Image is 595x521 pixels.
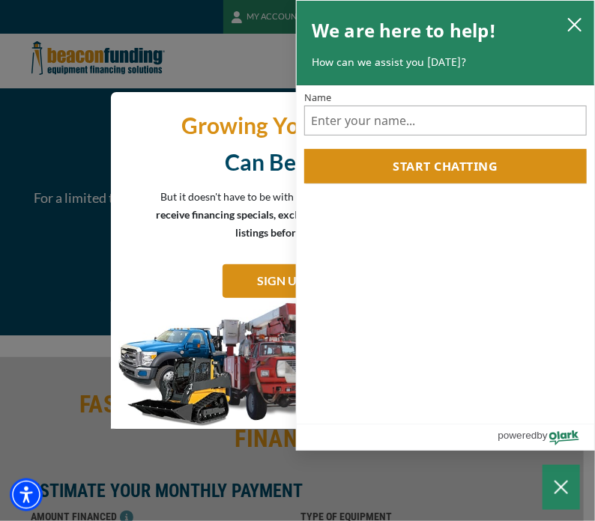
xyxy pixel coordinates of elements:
img: subscribe-modal.jpg [111,302,484,429]
button: Close Chatbox [543,465,580,510]
span: Sign up to receive financing specials, exclusive tips, and used equipment listings before anyone ... [156,190,439,239]
p: Can Be Tough! [122,147,473,177]
button: close chatbox [563,13,587,34]
button: Start chatting [304,149,587,183]
p: How can we assist you [DATE]? [312,55,579,70]
h2: We are here to help! [312,16,497,46]
span: powered [498,426,537,445]
a: SIGN UP NOW [223,264,372,298]
input: Name [304,106,587,135]
div: Accessibility Menu [10,478,43,511]
span: by [537,426,548,445]
label: Name [304,93,587,103]
a: Powered by Olark [498,424,594,450]
p: Growing Your Business [122,111,473,140]
p: But it doesn't have to be with the right resources! [145,188,450,242]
